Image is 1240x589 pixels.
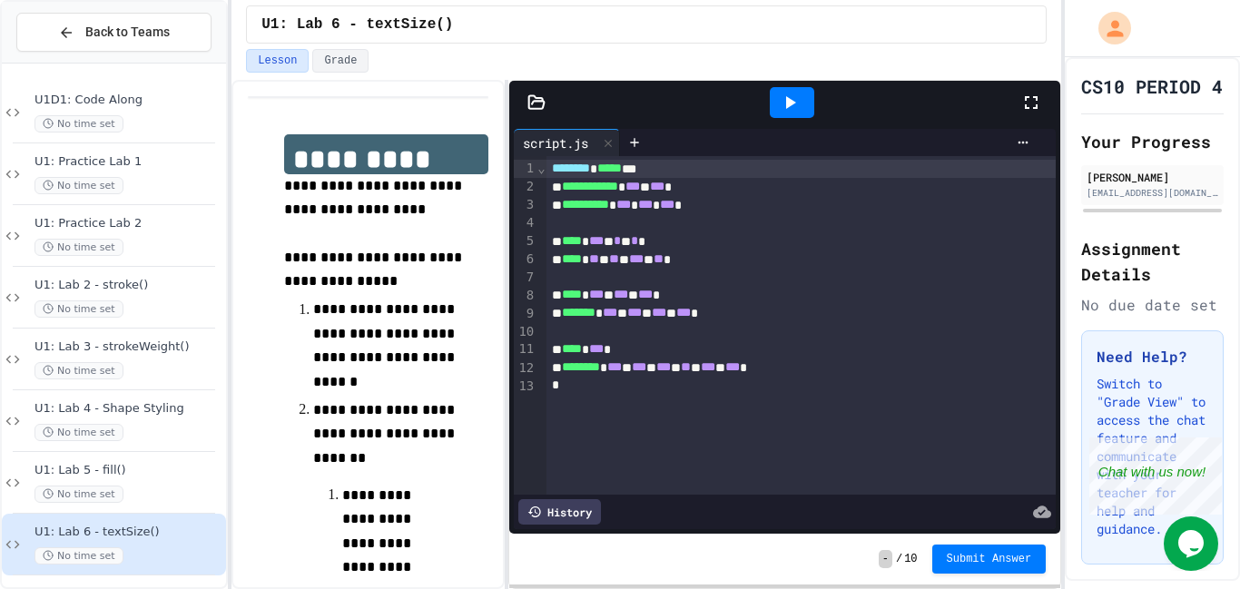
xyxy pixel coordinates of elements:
button: Grade [312,49,369,73]
h1: CS10 PERIOD 4 [1081,74,1223,99]
span: No time set [34,362,123,379]
h2: Assignment Details [1081,236,1224,287]
div: 11 [514,340,536,358]
span: - [879,550,892,568]
span: 10 [904,552,917,566]
span: U1: Lab 6 - textSize() [261,14,453,35]
div: 9 [514,305,536,323]
div: 8 [514,287,536,305]
span: No time set [34,300,123,318]
div: My Account [1079,7,1136,49]
div: No due date set [1081,294,1224,316]
button: Lesson [246,49,309,73]
h3: Need Help? [1097,346,1208,368]
span: Fold line [536,161,546,175]
span: U1: Lab 5 - fill() [34,463,222,478]
span: Submit Answer [947,552,1032,566]
div: 6 [514,250,536,269]
span: No time set [34,115,123,133]
span: No time set [34,547,123,564]
span: U1: Practice Lab 2 [34,216,222,231]
span: No time set [34,239,123,256]
div: 1 [514,160,536,178]
div: 12 [514,359,536,378]
span: Back to Teams [85,23,170,42]
span: U1: Practice Lab 1 [34,154,222,170]
span: U1: Lab 6 - textSize() [34,525,222,540]
iframe: chat widget [1089,437,1222,515]
p: Switch to "Grade View" to access the chat feature and communicate with your teacher for help and ... [1097,375,1208,538]
div: 13 [514,378,536,396]
div: History [518,499,601,525]
div: 4 [514,214,536,232]
span: No time set [34,486,123,503]
div: script.js [514,133,597,152]
button: Submit Answer [932,545,1047,574]
span: U1: Lab 3 - strokeWeight() [34,339,222,355]
div: script.js [514,129,620,156]
span: No time set [34,424,123,441]
div: [EMAIL_ADDRESS][DOMAIN_NAME] [1087,186,1218,200]
span: / [896,552,902,566]
div: 2 [514,178,536,196]
iframe: chat widget [1164,516,1222,571]
h2: Your Progress [1081,129,1224,154]
button: Back to Teams [16,13,212,52]
div: 10 [514,323,536,341]
div: [PERSON_NAME] [1087,169,1218,185]
span: No time set [34,177,123,194]
div: 7 [514,269,536,287]
span: U1: Lab 2 - stroke() [34,278,222,293]
span: U1: Lab 4 - Shape Styling [34,401,222,417]
div: 3 [514,196,536,214]
div: 5 [514,232,536,250]
span: U1D1: Code Along [34,93,222,108]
